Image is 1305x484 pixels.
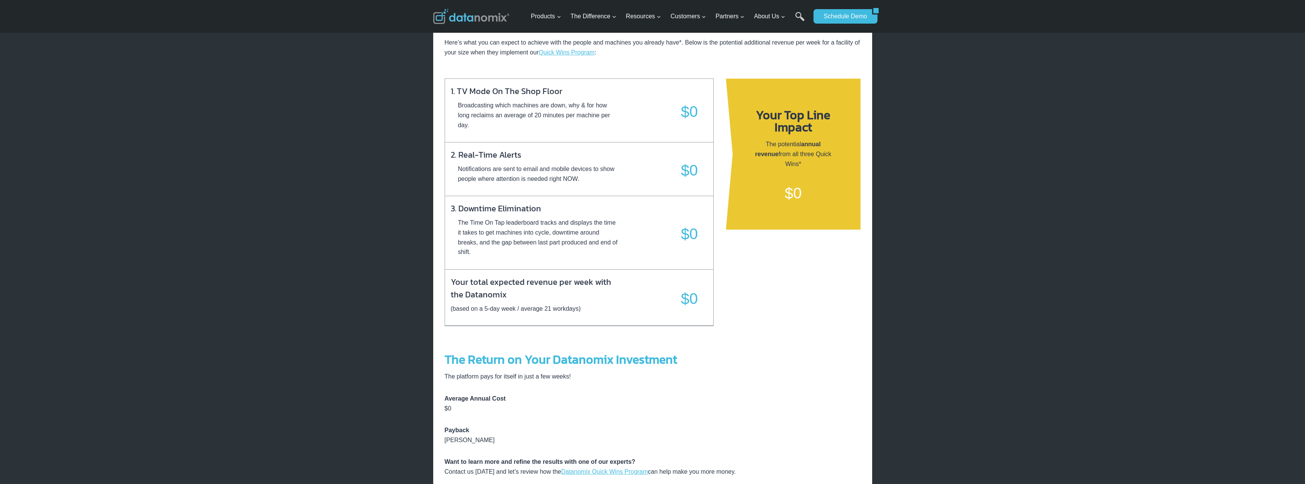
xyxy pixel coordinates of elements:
p: The potential from all three Quick Wins* [750,139,836,169]
p: Broadcasting which machines are down, why & for how long reclaims an average of 20 minutes per ma... [451,101,618,130]
h4: 1. TV Mode On The Shop Floor [451,81,562,97]
img: Datanomix [433,9,509,24]
a: Search [795,12,805,29]
p: The Time On Tap leaderboard tracks and displays the time it takes to get machines into cycle, dow... [451,218,618,257]
span: $0 [445,405,452,412]
p: (based on a 5-day week / average 21 workdays) [451,304,581,314]
strong: annual revenue [755,141,821,157]
a: Schedule Demo [813,9,872,24]
h4: Your total expected revenue per week with the Datanomix [451,272,618,301]
h4: 3. Downtime Elimination [451,198,541,215]
span: Products [531,11,561,21]
nav: Primary Navigation [528,4,810,29]
p: $0 [681,99,698,124]
p: $0 [681,222,698,246]
p: $0 [785,181,802,205]
strong: Average Annual Cost [445,395,506,402]
h4: 2. Real-Time Alerts [451,144,521,161]
p: Notifications are sent to email and mobile devices to show people where attention is needed right... [451,164,618,184]
span: About Us [754,11,785,21]
strong: Your Top Line Impact [756,106,830,136]
p: Here’s what you can expect to achieve with the people and machines you already have*. Below is th... [445,38,861,57]
p: $0 [681,158,698,182]
a: Quick Wins Program [539,49,595,56]
span: Partners [716,11,745,21]
span: Customers [671,11,706,21]
strong: The Return on Your Datanomix Investment [445,350,677,369]
span: The Difference [570,11,616,21]
p: The platform pays for itself in just a few weeks! [445,372,861,382]
span: Resources [626,11,661,21]
p: $0 [681,286,698,311]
